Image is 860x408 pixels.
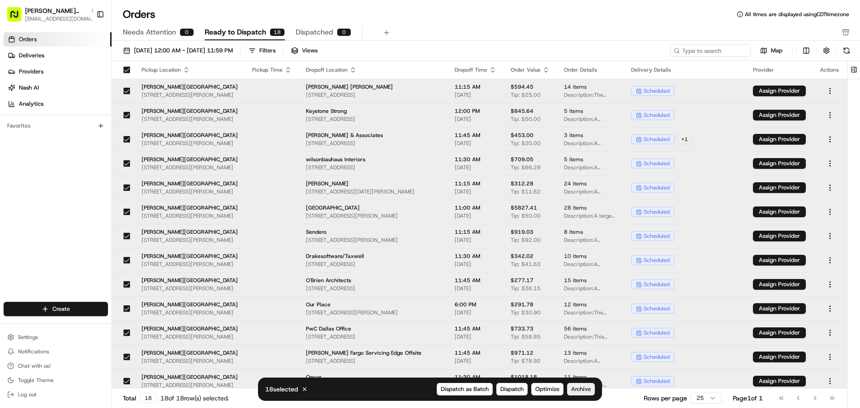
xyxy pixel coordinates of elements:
[19,35,37,43] span: Orders
[564,333,617,340] span: Description: This catering order includes assorted dips and chips, various pita packs (Garlic Chi...
[25,6,87,15] span: [PERSON_NAME][GEOGRAPHIC_DATA]
[455,325,496,332] span: 11:45 AM
[644,136,670,143] span: scheduled
[306,66,440,73] div: Dropoff Location
[142,204,238,211] span: [PERSON_NAME][GEOGRAPHIC_DATA]
[753,279,806,290] button: Assign Provider
[306,277,440,284] span: O'Brien Architects
[4,345,108,358] button: Notifications
[9,155,23,169] img: Snider Plaza
[644,353,670,361] span: scheduled
[455,236,496,244] span: [DATE]
[511,374,537,381] span: $1018.18
[18,348,49,355] span: Notifications
[511,188,541,195] span: Tip: $11.62
[142,228,238,236] span: [PERSON_NAME][GEOGRAPHIC_DATA]
[644,160,670,167] span: scheduled
[511,253,533,260] span: $342.02
[306,357,440,365] span: [STREET_ADDRESS]
[252,66,292,73] div: Pickup Time
[19,68,43,76] span: Providers
[306,325,440,332] span: PwC Dallas Office
[306,140,440,147] span: [STREET_ADDRESS]
[511,204,537,211] span: $5827.41
[511,285,541,292] span: Tip: $36.15
[265,385,298,394] p: 18 selected
[564,277,617,284] span: 15 items
[306,180,440,187] span: [PERSON_NAME]
[18,334,38,341] span: Settings
[455,156,496,163] span: 11:30 AM
[259,47,275,55] div: Filters
[564,204,617,211] span: 28 items
[437,383,493,395] button: Dispatch as Batch
[4,32,112,47] a: Orders
[142,180,238,187] span: [PERSON_NAME][GEOGRAPHIC_DATA]
[511,212,541,219] span: Tip: $50.00
[511,301,533,308] span: $291.78
[79,139,98,146] span: [DATE]
[52,305,70,313] span: Create
[142,261,238,268] span: [STREET_ADDRESS][PERSON_NAME]
[753,66,806,73] div: Provider
[4,388,108,401] button: Log out
[19,84,39,92] span: Nash AI
[753,255,806,266] button: Assign Provider
[142,333,238,340] span: [STREET_ADDRESS][PERSON_NAME]
[644,184,670,191] span: scheduled
[4,360,108,372] button: Chat with us!
[564,285,617,292] span: Description: A catering order for 15 people including Harissa Avocado, Steak + Harissa, Chicken +...
[455,277,496,284] span: 11:45 AM
[134,47,233,55] span: [DATE] 12:00 AM - [DATE] 11:59 PM
[564,188,617,195] span: Description: A catering order for 15 people including steak, chicken, harissa avocado, brownies, ...
[644,305,670,312] span: scheduled
[644,112,670,119] span: scheduled
[455,285,496,292] span: [DATE]
[4,331,108,344] button: Settings
[455,357,496,365] span: [DATE]
[564,140,617,147] span: Description: A catering order for 18 people, including two group bowl bars (grilled chicken and g...
[306,83,440,90] span: [PERSON_NAME] [PERSON_NAME]
[119,44,237,57] button: [DATE] 12:00 AM - [DATE] 11:59 PM
[4,119,108,133] div: Favorites
[455,301,496,308] span: 6:00 PM
[753,327,806,338] button: Assign Provider
[455,132,496,139] span: 11:45 AM
[19,86,35,102] img: 4920774857489_3d7f54699973ba98c624_72.jpg
[306,253,440,260] span: Drakesoftware/Taxwell
[564,357,617,365] span: Description: A catering order for 55 people, including Falafel Crunch Bowls and Group Bowl Bars w...
[4,48,112,63] a: Deliveries
[306,116,440,123] span: [STREET_ADDRESS]
[567,383,595,395] button: Archive
[455,91,496,99] span: [DATE]
[306,333,440,340] span: [STREET_ADDRESS]
[455,212,496,219] span: [DATE]
[511,83,533,90] span: $594.45
[753,86,806,96] button: Assign Provider
[9,201,16,208] div: 📗
[296,27,333,38] span: Dispatched
[306,349,440,356] span: [PERSON_NAME] Fargo Servicing Edge Offsite
[306,91,440,99] span: [STREET_ADDRESS]
[511,180,533,187] span: $312.28
[455,228,496,236] span: 11:15 AM
[63,222,108,229] a: Powered byPylon
[9,116,57,124] div: Past conversations
[124,163,127,170] span: •
[142,325,238,332] span: [PERSON_NAME][GEOGRAPHIC_DATA]
[511,325,533,332] span: $733.73
[511,164,541,171] span: Tip: $86.29
[840,44,853,57] button: Refresh
[564,253,617,260] span: 10 items
[180,28,194,36] div: 0
[160,394,229,403] div: 18 of 18 row(s) selected.
[129,163,147,170] span: [DATE]
[142,382,238,389] span: [STREET_ADDRESS][PERSON_NAME]
[511,309,541,316] span: Tip: $30.90
[511,349,533,356] span: $971.12
[670,44,751,57] input: Type to search
[564,261,617,268] span: Description: A catering order for 10 people, including a Group Bowl Bar with Grilled Chicken, Saf...
[40,86,147,94] div: Start new chat
[142,236,238,244] span: [STREET_ADDRESS][PERSON_NAME]
[142,164,238,171] span: [STREET_ADDRESS][PERSON_NAME]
